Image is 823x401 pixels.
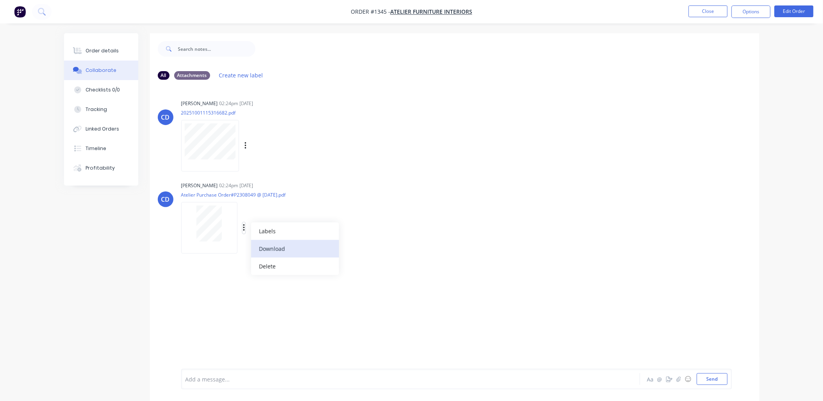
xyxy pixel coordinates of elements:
[86,67,116,74] div: Collaborate
[775,5,814,17] button: Edit Order
[86,125,119,132] div: Linked Orders
[220,182,254,189] div: 02:24pm [DATE]
[178,41,255,57] input: Search notes...
[251,240,339,258] button: Download
[14,6,26,18] img: Factory
[64,41,138,61] button: Order details
[86,145,106,152] div: Timeline
[351,8,390,16] span: Order #1345 -
[220,100,254,107] div: 02:24pm [DATE]
[215,70,267,81] button: Create new label
[161,113,170,122] div: CD
[161,195,170,204] div: CD
[181,109,326,116] p: 20251001115316682.pdf
[64,100,138,119] button: Tracking
[181,192,325,198] p: Atelier Purchase Order#P2308049 @ [DATE].pdf
[64,80,138,100] button: Checklists 0/0
[64,61,138,80] button: Collaborate
[86,106,107,113] div: Tracking
[174,71,210,80] div: Attachments
[181,182,218,189] div: [PERSON_NAME]
[158,71,170,80] div: All
[251,258,339,275] button: Delete
[86,165,115,172] div: Profitability
[684,374,693,384] button: ☺
[697,373,728,385] button: Send
[86,47,119,54] div: Order details
[646,374,655,384] button: Aa
[64,139,138,158] button: Timeline
[655,374,665,384] button: @
[689,5,728,17] button: Close
[390,8,472,16] a: Atelier Furniture Interiors
[732,5,771,18] button: Options
[86,86,120,93] div: Checklists 0/0
[64,158,138,178] button: Profitability
[181,100,218,107] div: [PERSON_NAME]
[251,222,339,240] button: Labels
[64,119,138,139] button: Linked Orders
